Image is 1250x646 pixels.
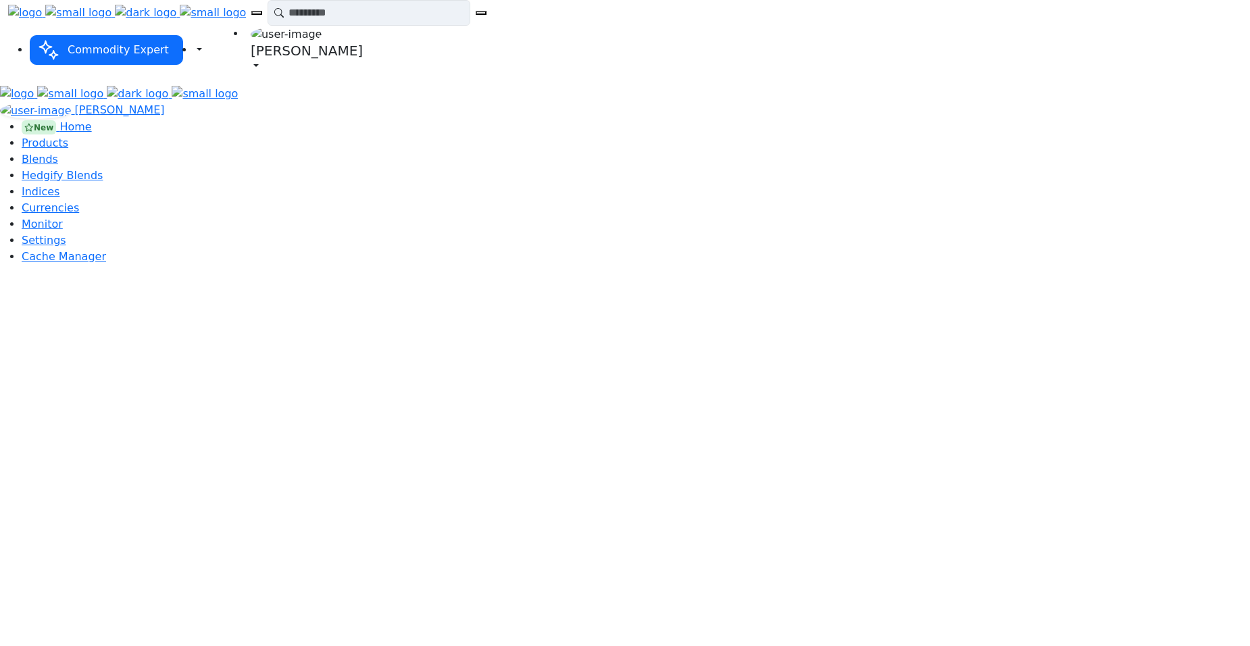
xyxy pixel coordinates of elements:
[22,185,59,198] a: Indices
[8,5,42,21] img: logo
[22,234,66,247] a: Settings
[245,26,368,75] a: user-image [PERSON_NAME]
[115,6,246,19] a: dark logo small logo
[115,5,176,21] img: dark logo
[75,103,165,116] span: [PERSON_NAME]
[30,43,183,56] a: Commodity Expert
[22,136,68,149] a: Products
[8,6,115,19] a: logo small logo
[22,218,63,230] a: Monitor
[22,120,92,133] a: New Home
[45,5,111,21] img: small logo
[37,86,103,102] img: small logo
[22,169,103,182] a: Hedgify Blends
[251,43,363,59] h5: [PERSON_NAME]
[62,38,174,61] span: Commodity Expert
[107,86,168,102] img: dark logo
[22,153,58,166] a: Blends
[180,5,246,21] img: small logo
[30,35,183,65] button: Commodity Expert
[22,201,79,214] a: Currencies
[107,87,238,100] a: dark logo small logo
[251,26,322,43] img: user-image
[22,250,106,263] a: Cache Manager
[22,120,56,134] div: New
[59,120,91,133] span: Home
[172,86,238,102] img: small logo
